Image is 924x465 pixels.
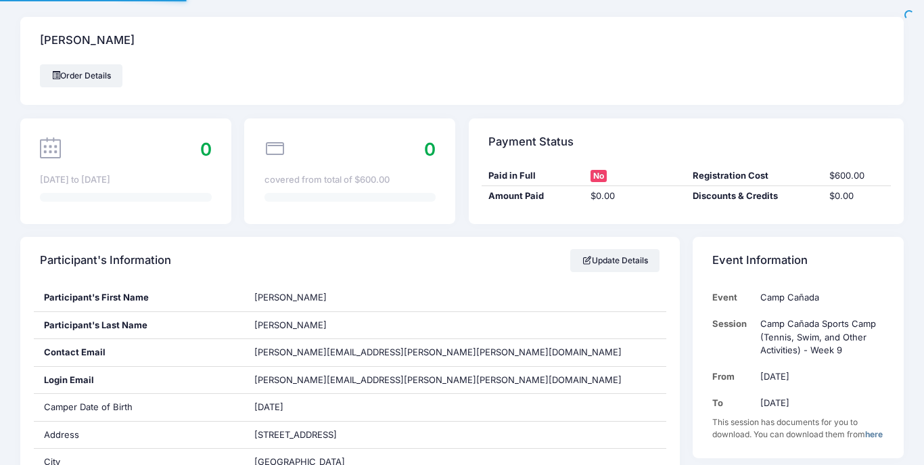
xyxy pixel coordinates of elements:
[712,242,808,280] h4: Event Information
[754,311,884,363] td: Camp Cañada Sports Camp (Tennis, Swim, and Other Activities) - Week 9
[40,22,135,60] h4: [PERSON_NAME]
[754,284,884,311] td: Camp Cañada
[823,169,891,183] div: $600.00
[712,390,754,416] td: To
[40,242,171,280] h4: Participant's Information
[254,347,622,357] span: [PERSON_NAME][EMAIL_ADDRESS][PERSON_NAME][PERSON_NAME][DOMAIN_NAME]
[482,169,584,183] div: Paid in Full
[254,292,327,303] span: [PERSON_NAME]
[686,190,822,203] div: Discounts & Credits
[254,401,283,412] span: [DATE]
[754,390,884,416] td: [DATE]
[264,173,436,187] div: covered from total of $600.00
[34,394,245,421] div: Camper Date of Birth
[254,319,327,330] span: [PERSON_NAME]
[712,416,883,441] div: This session has documents for you to download. You can download them from
[34,312,245,339] div: Participant's Last Name
[254,429,337,440] span: [STREET_ADDRESS]
[712,284,754,311] td: Event
[200,139,212,160] span: 0
[254,374,622,387] span: [PERSON_NAME][EMAIL_ADDRESS][PERSON_NAME][PERSON_NAME][DOMAIN_NAME]
[712,311,754,363] td: Session
[754,363,884,390] td: [DATE]
[712,363,754,390] td: From
[34,422,245,449] div: Address
[686,169,822,183] div: Registration Cost
[40,173,211,187] div: [DATE] to [DATE]
[40,64,122,87] a: Order Details
[823,190,891,203] div: $0.00
[424,139,436,160] span: 0
[570,249,660,272] a: Update Details
[34,367,245,394] div: Login Email
[488,123,574,161] h4: Payment Status
[865,429,883,439] a: here
[584,190,686,203] div: $0.00
[591,170,607,182] span: No
[34,284,245,311] div: Participant's First Name
[34,339,245,366] div: Contact Email
[482,190,584,203] div: Amount Paid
